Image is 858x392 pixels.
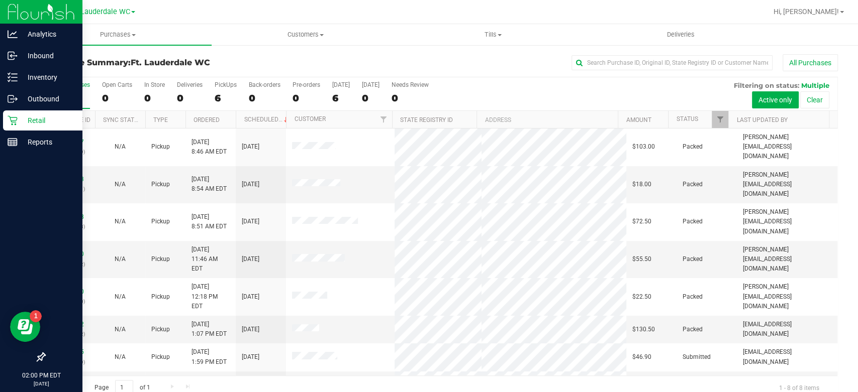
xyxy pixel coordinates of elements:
span: [PERSON_NAME][EMAIL_ADDRESS][DOMAIN_NAME] [743,245,831,274]
span: [DATE] 11:46 AM EDT [192,245,230,274]
span: [DATE] [242,180,259,189]
div: Deliveries [177,81,203,88]
span: Packed [683,142,703,152]
span: [PERSON_NAME][EMAIL_ADDRESS][DOMAIN_NAME] [743,170,831,199]
a: Ordered [194,116,220,123]
div: 0 [392,92,429,104]
span: [PERSON_NAME][EMAIL_ADDRESS][DOMAIN_NAME] [743,207,831,236]
div: 0 [144,92,165,104]
span: $46.90 [632,352,651,362]
span: Hi, [PERSON_NAME]! [774,8,839,16]
span: $18.00 [632,180,651,189]
span: Not Applicable [115,143,126,150]
inline-svg: Inventory [8,72,18,82]
p: [DATE] [5,380,78,387]
span: [DATE] 1:07 PM EDT [192,320,227,339]
span: Submitted [683,352,711,362]
span: [PERSON_NAME][EMAIL_ADDRESS][DOMAIN_NAME] [743,282,831,311]
span: [DATE] 1:59 PM EDT [192,347,227,366]
a: State Registry ID [400,116,453,123]
span: Pickup [151,325,170,334]
p: Retail [18,114,78,126]
div: 0 [177,92,203,104]
span: $130.50 [632,325,655,334]
inline-svg: Outbound [8,94,18,104]
span: Pickup [151,142,170,152]
span: $103.00 [632,142,655,152]
span: Multiple [801,81,829,89]
span: [DATE] [242,142,259,152]
div: 0 [293,92,320,104]
iframe: Resource center unread badge [30,310,42,322]
p: Inventory [18,71,78,83]
p: Outbound [18,93,78,105]
span: [DATE] 8:51 AM EDT [192,212,227,231]
inline-svg: Inbound [8,51,18,61]
span: Packed [683,325,703,334]
a: Type [153,116,168,123]
span: $22.50 [632,292,651,302]
inline-svg: Retail [8,115,18,125]
span: [DATE] 12:18 PM EDT [192,282,230,311]
div: [DATE] [332,81,350,88]
span: [PERSON_NAME][EMAIL_ADDRESS][DOMAIN_NAME] [743,133,831,162]
span: Purchases [24,30,212,39]
button: Clear [800,91,829,108]
div: [DATE] [362,81,379,88]
button: Active only [752,91,799,108]
a: Purchases [24,24,212,45]
button: N/A [115,217,126,226]
span: Pickup [151,217,170,226]
div: 0 [362,92,379,104]
span: Filtering on status: [734,81,799,89]
span: Not Applicable [115,353,126,360]
div: 0 [102,92,132,104]
span: [EMAIL_ADDRESS][DOMAIN_NAME] [743,320,831,339]
span: Packed [683,254,703,264]
div: 6 [332,92,350,104]
button: N/A [115,254,126,264]
span: Not Applicable [115,255,126,263]
div: 6 [215,92,237,104]
p: 02:00 PM EDT [5,371,78,380]
span: [DATE] 8:54 AM EDT [192,175,227,194]
div: In Store [144,81,165,88]
span: Ft. Lauderdale WC [70,8,130,16]
span: Tills [400,30,587,39]
span: [DATE] [242,217,259,226]
span: Not Applicable [115,218,126,225]
p: Inbound [18,50,78,62]
a: Customer [294,115,325,122]
span: Ft. Lauderdale WC [131,58,210,67]
span: Packed [683,292,703,302]
a: Scheduled [244,116,290,123]
span: Not Applicable [115,326,126,333]
div: Open Carts [102,81,132,88]
span: Pickup [151,180,170,189]
span: Pickup [151,254,170,264]
div: PickUps [215,81,237,88]
a: Tills [400,24,587,45]
button: N/A [115,325,126,334]
div: Back-orders [249,81,280,88]
inline-svg: Reports [8,137,18,147]
input: Search Purchase ID, Original ID, State Registry ID or Customer Name... [571,55,773,70]
h3: Purchase Summary: [44,58,309,67]
a: Last Updated By [736,116,787,123]
span: $72.50 [632,217,651,226]
button: N/A [115,180,126,189]
p: Reports [18,136,78,148]
span: [DATE] 8:46 AM EDT [192,138,227,157]
inline-svg: Analytics [8,29,18,39]
span: Pickup [151,352,170,362]
a: Filter [375,111,392,128]
span: Packed [683,217,703,226]
a: Status [676,115,698,122]
span: [DATE] [242,292,259,302]
th: Address [476,111,618,128]
span: [DATE] [242,352,259,362]
button: N/A [115,142,126,152]
span: Deliveries [653,30,708,39]
iframe: Resource center [10,312,40,342]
